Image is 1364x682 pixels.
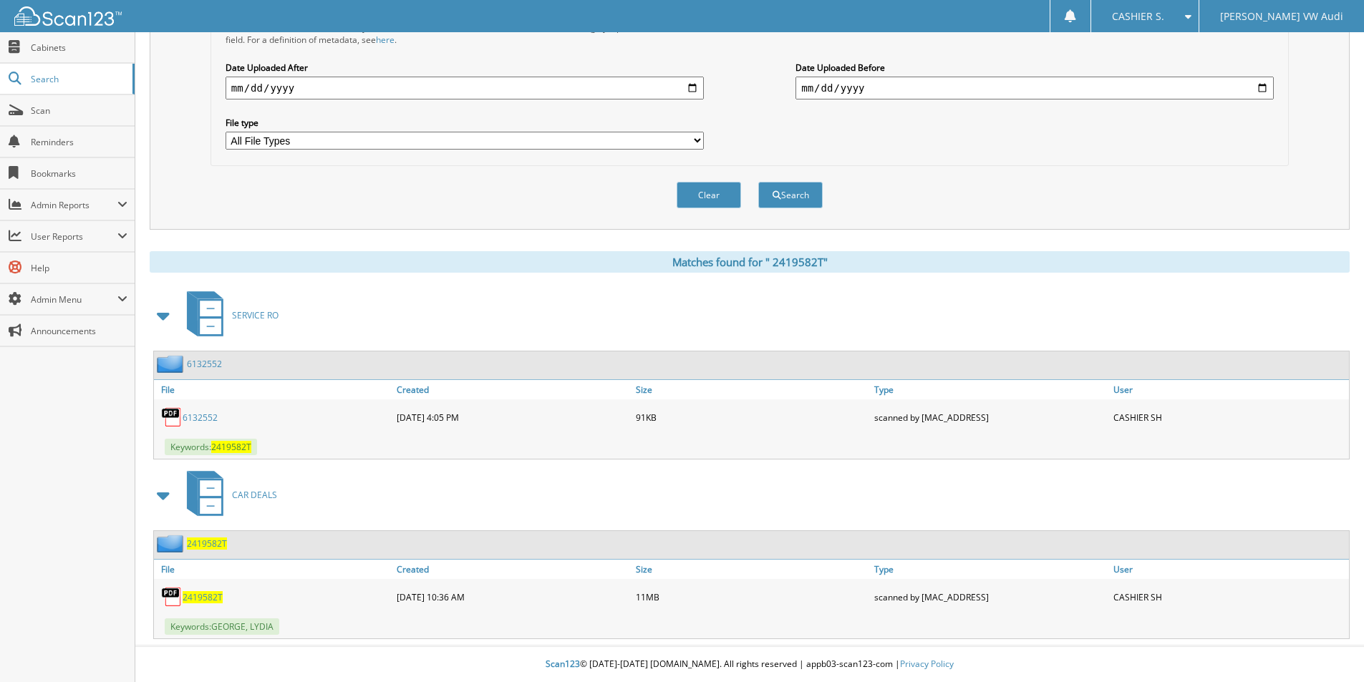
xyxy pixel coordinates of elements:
[393,403,632,432] div: [DATE] 4:05 PM
[871,380,1110,399] a: Type
[150,251,1350,273] div: Matches found for " 2419582T"
[871,560,1110,579] a: Type
[165,618,279,635] span: Keywords: G E O R G E , L Y D I A
[31,293,117,306] span: Admin Menu
[135,647,1364,682] div: © [DATE]-[DATE] [DOMAIN_NAME]. All rights reserved | appb03-scan123-com |
[187,537,227,550] a: 2419582T
[632,583,871,611] div: 11MB
[546,658,580,670] span: Scan123
[165,439,257,455] span: Keywords:
[1110,403,1349,432] div: CASHIER SH
[161,406,183,428] img: PDF.png
[178,287,279,344] a: SERVICE RO
[226,117,704,129] label: File type
[161,586,183,608] img: PDF.png
[677,182,741,208] button: Clear
[157,355,187,373] img: folder2.png
[232,309,279,321] span: S E R V I C E R O
[14,6,122,26] img: scan123-logo-white.svg
[632,380,871,399] a: Size
[183,591,223,603] a: 2419582T
[31,199,117,211] span: Admin Reports
[795,77,1274,99] input: end
[211,441,251,453] span: 2 4 1 9 5 8 2 T
[31,167,127,180] span: Bookmarks
[154,380,393,399] a: File
[393,583,632,611] div: [DATE] 10:36 AM
[1110,560,1349,579] a: User
[393,560,632,579] a: Created
[31,42,127,54] span: Cabinets
[187,537,227,550] span: 2 4 1 9 5 8 2 T
[226,62,704,74] label: Date Uploaded After
[1110,380,1349,399] a: User
[31,73,125,85] span: Search
[31,230,117,243] span: User Reports
[1112,12,1164,21] span: CASHIER S.
[31,262,127,274] span: Help
[226,77,704,99] input: start
[871,403,1110,432] div: scanned by [MAC_ADDRESS]
[376,34,395,46] a: here
[183,411,218,424] a: 6132552
[871,583,1110,611] div: scanned by [MAC_ADDRESS]
[795,62,1274,74] label: Date Uploaded Before
[187,358,222,370] a: 6132552
[632,403,871,432] div: 91KB
[31,104,127,117] span: Scan
[632,560,871,579] a: Size
[157,535,187,552] img: folder2.png
[31,325,127,337] span: Announcements
[1110,583,1349,611] div: CASHIER SH
[758,182,823,208] button: Search
[178,467,277,523] a: CAR DEALS
[183,591,223,603] span: 2 4 1 9 5 8 2 T
[154,560,393,579] a: File
[393,380,632,399] a: Created
[900,658,954,670] a: Privacy Policy
[1220,12,1343,21] span: [PERSON_NAME] VW Audi
[31,136,127,148] span: Reminders
[226,21,704,46] div: All metadata fields are searched by default. Select a cabinet with metadata to enable filtering b...
[232,489,277,501] span: C A R D E A L S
